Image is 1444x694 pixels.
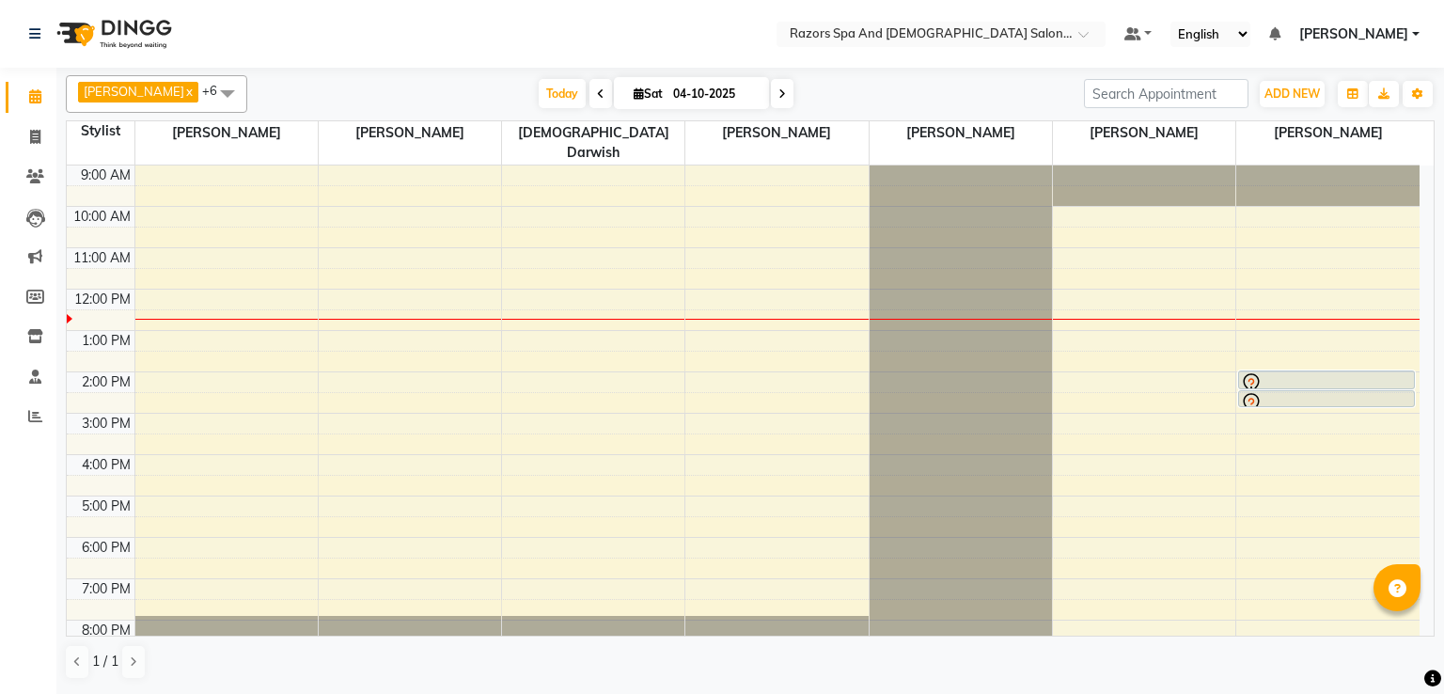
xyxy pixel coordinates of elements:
[78,497,134,516] div: 5:00 PM
[78,538,134,558] div: 6:00 PM
[67,121,134,141] div: Stylist
[202,83,231,98] span: +6
[629,87,667,101] span: Sat
[70,207,134,227] div: 10:00 AM
[77,166,134,185] div: 9:00 AM
[539,79,586,108] span: Today
[92,652,118,671] span: 1 / 1
[78,372,134,392] div: 2:00 PM
[78,414,134,434] div: 3:00 PM
[78,621,134,640] div: 8:00 PM
[70,248,134,268] div: 11:00 AM
[1299,24,1408,44] span: [PERSON_NAME]
[667,80,761,108] input: 2025-10-04
[319,121,501,145] span: [PERSON_NAME]
[135,121,318,145] span: [PERSON_NAME]
[685,121,868,145] span: [PERSON_NAME]
[78,331,134,351] div: 1:00 PM
[1084,79,1248,108] input: Search Appointment
[502,121,684,165] span: [DEMOGRAPHIC_DATA] Darwish
[71,290,134,309] div: 12:00 PM
[1260,81,1325,107] button: ADD NEW
[78,455,134,475] div: 4:00 PM
[48,8,177,60] img: logo
[184,84,193,99] a: x
[1264,87,1320,101] span: ADD NEW
[78,579,134,599] div: 7:00 PM
[1239,391,1414,406] div: Enoc, TK01, 02:30 PM-02:55 PM, [PERSON_NAME] CRAFTING
[1365,619,1425,675] iframe: chat widget
[84,84,184,99] span: [PERSON_NAME]
[1239,371,1414,388] div: Enoc, TK01, 02:00 PM-02:30 PM, HAIR STYLE (WASH+BLOWDRY)
[1236,121,1420,145] span: [PERSON_NAME]
[870,121,1052,145] span: [PERSON_NAME]
[1053,121,1235,145] span: [PERSON_NAME]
